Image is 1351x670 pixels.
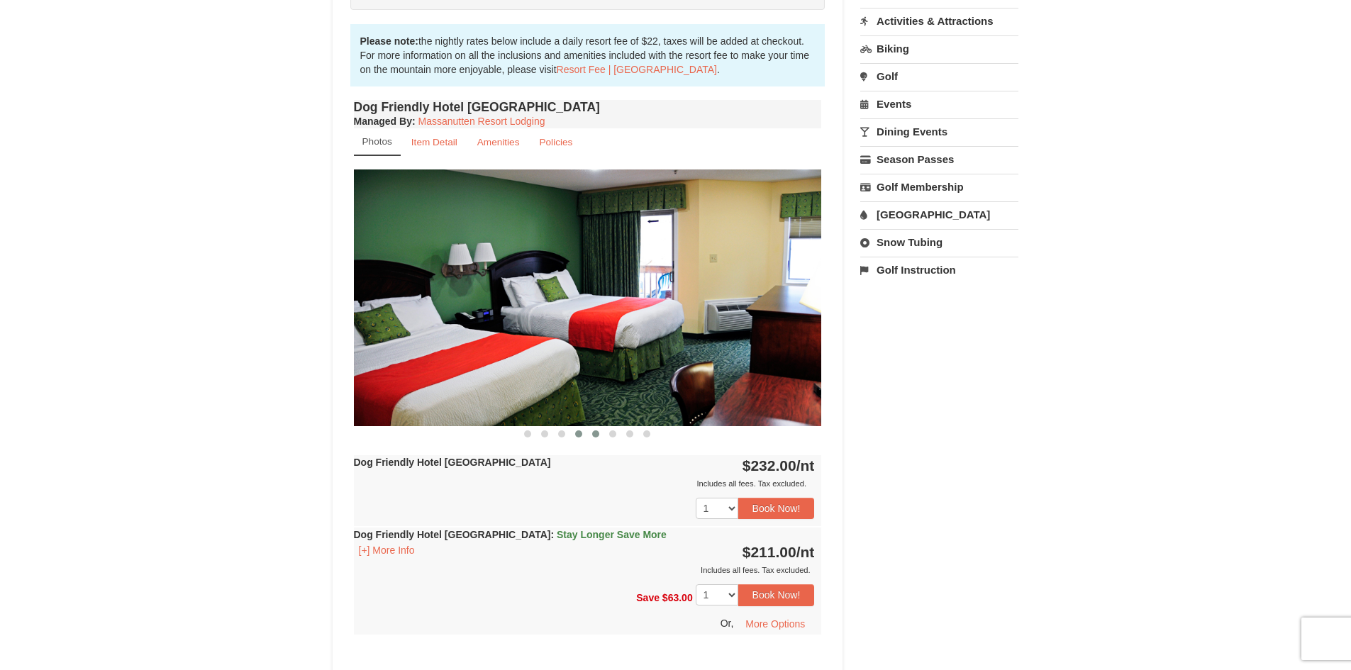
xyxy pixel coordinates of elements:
a: Snow Tubing [860,229,1018,255]
span: $63.00 [662,592,693,603]
strong: Dog Friendly Hotel [GEOGRAPHIC_DATA] [354,529,667,540]
span: Or, [721,617,734,628]
h4: Dog Friendly Hotel [GEOGRAPHIC_DATA] [354,100,822,114]
div: Includes all fees. Tax excluded. [354,563,815,577]
span: $211.00 [743,544,796,560]
a: Activities & Attractions [860,8,1018,34]
a: Item Detail [402,128,467,156]
button: Book Now! [738,584,815,605]
a: Policies [530,128,582,156]
a: [GEOGRAPHIC_DATA] [860,201,1018,228]
strong: $232.00 [743,457,815,474]
a: Events [860,91,1018,117]
div: the nightly rates below include a daily resort fee of $22, taxes will be added at checkout. For m... [350,24,825,86]
a: Golf [860,63,1018,89]
span: : [550,529,554,540]
small: Policies [539,137,572,147]
small: Amenities [477,137,520,147]
strong: Please note: [360,35,418,47]
small: Item Detail [411,137,457,147]
a: Golf Instruction [860,257,1018,283]
a: Photos [354,128,401,156]
strong: : [354,116,416,127]
span: Save [636,592,660,603]
span: /nt [796,457,815,474]
span: /nt [796,544,815,560]
small: Photos [362,136,392,147]
button: [+] More Info [354,542,420,558]
button: More Options [736,613,814,635]
a: Amenities [468,128,529,156]
strong: Dog Friendly Hotel [GEOGRAPHIC_DATA] [354,457,551,468]
img: 18876286-41-233aa5f3.jpg [354,169,822,425]
a: Resort Fee | [GEOGRAPHIC_DATA] [557,64,717,75]
a: Massanutten Resort Lodging [418,116,545,127]
button: Book Now! [738,498,815,519]
span: Stay Longer Save More [557,529,667,540]
a: Season Passes [860,146,1018,172]
a: Biking [860,35,1018,62]
a: Dining Events [860,118,1018,145]
div: Includes all fees. Tax excluded. [354,476,815,491]
a: Golf Membership [860,174,1018,200]
span: Managed By [354,116,412,127]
